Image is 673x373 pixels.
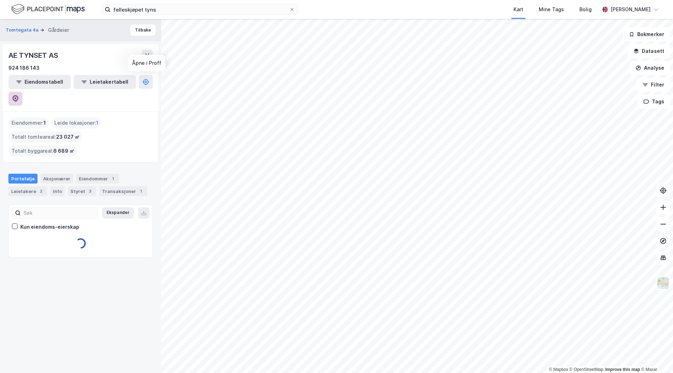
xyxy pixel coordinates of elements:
div: Bolig [579,5,592,14]
div: Leietakere [8,186,47,196]
img: spinner.a6d8c91a73a9ac5275cf975e30b51cfb.svg [75,238,86,249]
div: Styret [68,186,96,196]
div: 1 [137,188,144,195]
div: Aksjonærer [40,174,73,184]
button: Tomtegata 4a [6,27,40,34]
div: Leide lokasjoner : [52,117,101,129]
div: Gårdeier [48,26,69,34]
a: Mapbox [549,367,568,372]
button: Tags [638,95,670,109]
div: [PERSON_NAME] [611,5,651,14]
div: Kontrollprogram for chat [638,339,673,373]
div: Totalt byggareal : [9,145,77,157]
img: Z [657,276,670,290]
div: Portefølje [8,174,38,184]
span: 6 689 ㎡ [53,147,74,155]
span: 1 [96,119,98,127]
div: Kun eiendoms-eierskap [20,223,79,231]
div: 924 186 143 [8,64,40,72]
a: Improve this map [605,367,640,372]
div: 1 [109,175,116,182]
span: 23 027 ㎡ [56,133,80,141]
a: OpenStreetMap [570,367,604,372]
button: Eiendomstabell [8,75,71,89]
div: Info [50,186,65,196]
div: Mine Tags [539,5,564,14]
div: 2 [38,188,45,195]
div: Eiendommer : [9,117,49,129]
button: Ekspander [102,207,134,219]
input: Søk [21,208,97,218]
div: AE TYNSET AS [8,50,60,61]
div: Eiendommer [76,174,119,184]
button: Bokmerker [623,27,670,41]
button: Tilbake [130,25,156,36]
button: Analyse [630,61,670,75]
span: 1 [43,119,46,127]
button: Filter [637,78,670,92]
div: Totalt tomteareal : [9,131,82,143]
input: Søk på adresse, matrikkel, gårdeiere, leietakere eller personer [110,4,289,15]
img: logo.f888ab2527a4732fd821a326f86c7f29.svg [11,3,85,15]
div: Kart [514,5,523,14]
div: 3 [87,188,94,195]
div: Transaksjoner [99,186,147,196]
iframe: Chat Widget [638,339,673,373]
button: Datasett [627,44,670,58]
button: Leietakertabell [74,75,136,89]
